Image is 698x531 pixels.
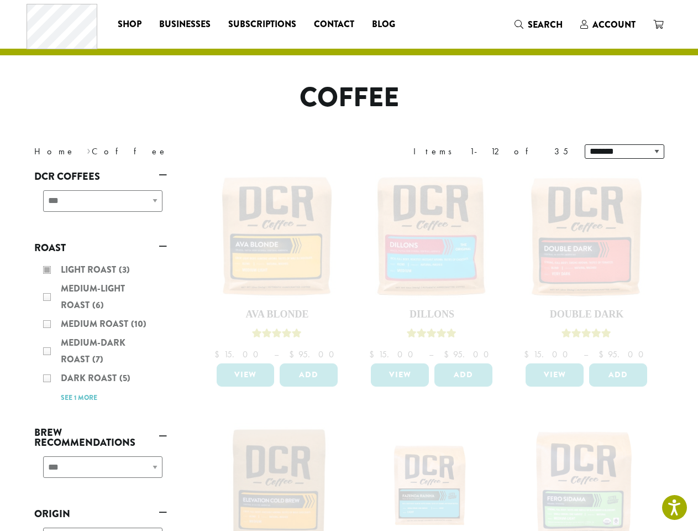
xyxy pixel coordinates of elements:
[34,145,75,157] a: Home
[528,18,563,31] span: Search
[413,145,568,158] div: Items 1-12 of 35
[118,18,141,32] span: Shop
[314,18,354,32] span: Contact
[592,18,636,31] span: Account
[34,186,167,225] div: DCR Coffees
[34,257,167,410] div: Roast
[109,15,150,33] a: Shop
[34,167,167,186] a: DCR Coffees
[34,145,333,158] nav: Breadcrumb
[26,82,673,114] h1: Coffee
[34,504,167,523] a: Origin
[34,238,167,257] a: Roast
[372,18,395,32] span: Blog
[228,18,296,32] span: Subscriptions
[87,141,91,158] span: ›
[34,452,167,491] div: Brew Recommendations
[159,18,211,32] span: Businesses
[506,15,571,34] a: Search
[34,423,167,452] a: Brew Recommendations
